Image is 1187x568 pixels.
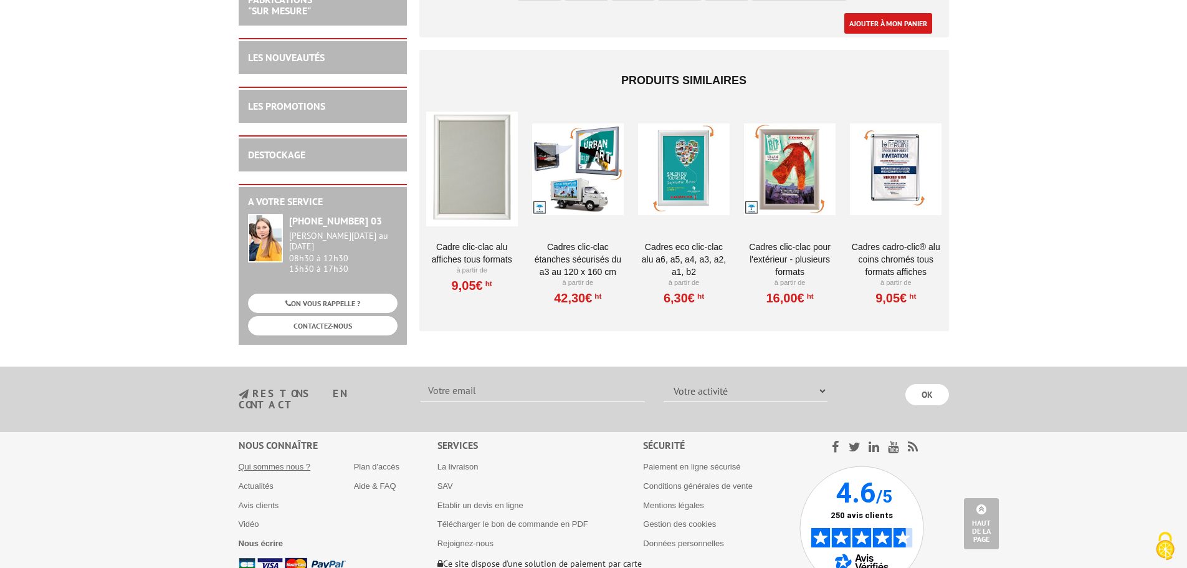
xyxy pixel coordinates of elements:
[437,519,588,529] a: Télécharger le bon de commande en PDF
[248,294,398,313] a: ON VOUS RAPPELLE ?
[437,481,453,491] a: SAV
[844,13,932,34] a: Ajouter à mon panier
[483,279,492,288] sup: HT
[638,278,730,288] p: À partir de
[875,294,916,302] a: 9,05€HT
[239,438,437,453] div: Nous connaître
[766,294,813,302] a: 16,00€HT
[437,462,479,471] a: La livraison
[239,462,311,471] a: Qui sommes nous ?
[638,241,730,278] a: Cadres Eco Clic-Clac alu A6, A5, A4, A3, A2, A1, B2
[426,241,518,266] a: Cadre Clic-Clac Alu affiches tous formats
[1143,526,1187,568] button: Cookies (fenêtre modale)
[248,196,398,208] h2: A votre service
[354,481,396,491] a: Aide & FAQ
[437,501,523,510] a: Etablir un devis en ligne
[907,292,916,301] sup: HT
[437,539,493,548] a: Rejoignez-nous
[248,51,325,64] a: LES NOUVEAUTÉS
[239,388,403,410] h3: restons en contact
[532,241,624,278] a: Cadres Clic-Clac Étanches Sécurisés du A3 au 120 x 160 cm
[248,316,398,335] a: CONTACTEZ-NOUS
[643,438,799,453] div: Sécurité
[452,282,492,289] a: 9,05€HT
[850,241,941,278] a: Cadres Cadro-Clic® Alu coins chromés tous formats affiches
[421,380,645,402] input: Votre email
[289,214,382,227] strong: [PHONE_NUMBER] 03
[248,100,325,112] a: LES PROMOTIONS
[905,384,949,405] input: OK
[239,389,249,400] img: newsletter.jpg
[850,278,941,288] p: À partir de
[744,278,836,288] p: À partir de
[643,539,723,548] a: Données personnelles
[248,148,305,161] a: DESTOCKAGE
[964,498,999,549] a: Haut de la page
[1150,531,1181,562] img: Cookies (fenêtre modale)
[592,292,601,301] sup: HT
[239,481,274,491] a: Actualités
[289,231,398,274] div: 08h30 à 12h30 13h30 à 17h30
[804,292,814,301] sup: HT
[643,462,740,471] a: Paiement en ligne sécurisé
[621,74,746,87] span: Produits similaires
[426,266,518,276] p: À partir de
[554,294,601,302] a: 42,30€HT
[664,294,704,302] a: 6,30€HT
[437,438,644,453] div: Services
[239,501,279,510] a: Avis clients
[643,501,704,510] a: Mentions légales
[239,519,259,529] a: Vidéo
[289,231,398,252] div: [PERSON_NAME][DATE] au [DATE]
[643,519,716,529] a: Gestion des cookies
[248,214,283,262] img: widget-service.jpg
[239,539,284,548] a: Nous écrire
[532,278,624,288] p: À partir de
[354,462,399,471] a: Plan d'accès
[695,292,704,301] sup: HT
[744,241,836,278] a: Cadres Clic-Clac pour l'extérieur - PLUSIEURS FORMATS
[643,481,753,491] a: Conditions générales de vente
